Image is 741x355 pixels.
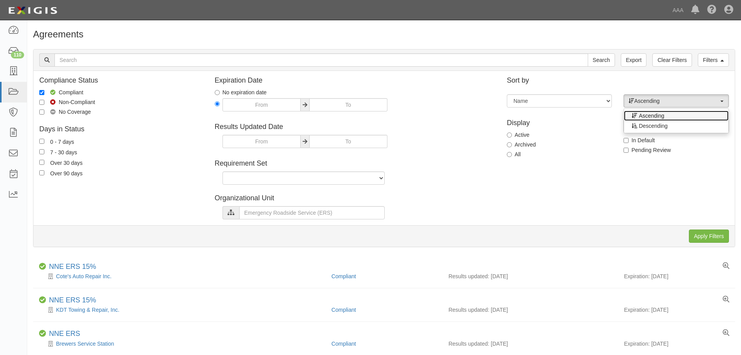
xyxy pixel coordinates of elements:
input: Emergency Roadside Service (ERS) [239,206,385,219]
div: 0 - 7 days [50,137,74,146]
a: NNE ERS 15% [49,263,96,270]
h4: Requirement Set [215,160,495,168]
div: 110 [11,51,24,58]
input: 0 - 7 days [39,139,44,144]
span: Ascending [629,97,718,105]
h4: Display [507,119,612,127]
a: Compliant [331,341,356,347]
label: No Coverage [39,108,91,116]
div: Results updated: [DATE] [448,272,612,280]
input: Apply Filters [689,230,729,243]
span: Ascending [639,112,664,120]
button: Ascending [624,94,729,108]
i: Help Center - Complianz [707,5,716,15]
input: Search [54,53,588,67]
span: Descending [639,122,667,130]
h4: Expiration Date [215,77,495,85]
a: Export [621,53,646,67]
label: Non-Compliant [39,98,95,106]
a: View results summary [723,330,729,337]
a: NNE ERS [49,330,80,337]
input: Archived [507,142,512,147]
label: Compliant [39,88,83,96]
h4: Sort by [507,77,729,85]
div: Over 30 days [50,158,82,167]
input: Non-Compliant [39,100,44,105]
input: Over 30 days [39,160,44,165]
label: All [507,150,521,158]
input: Compliant [39,90,44,95]
input: From [222,98,301,111]
label: No expiration date [215,88,267,96]
h4: Compliance Status [39,77,203,85]
div: Results updated: [DATE] [448,306,612,314]
input: To [309,135,387,148]
input: To [309,98,387,111]
input: In Default [624,138,629,143]
i: Compliant [39,297,46,304]
img: logo-5460c22ac91f19d4615b14bd174203de0afe785f0fc80cf4dbbc73dc1793850b.png [6,4,60,18]
input: Search [588,53,615,67]
a: NNE ERS 15% [49,296,96,304]
i: Compliant [39,330,46,337]
input: Pending Review [624,148,629,153]
label: Pending Review [624,146,671,154]
a: View results summary [723,263,729,270]
input: No expiration date [215,90,220,95]
input: 7 - 30 days [39,149,44,154]
h4: Results Updated Date [215,123,495,131]
label: Active [507,131,529,139]
a: AAA [669,2,687,18]
a: Clear Filters [652,53,692,67]
div: Cote's Auto Repair Inc. [39,272,326,280]
a: Compliant [331,273,356,279]
div: Brewers Service Station [39,340,326,348]
div: Over 90 days [50,169,82,177]
label: In Default [624,136,655,144]
input: All [507,152,512,157]
div: Expiration: [DATE] [624,272,729,280]
a: Filters [698,53,729,67]
input: Over 90 days [39,170,44,175]
input: From [222,135,301,148]
i: Compliant [39,263,46,270]
div: Expiration: [DATE] [624,340,729,348]
label: Archived [507,141,536,148]
a: View results summary [723,296,729,303]
div: NNE ERS [49,330,80,338]
h1: Agreements [33,29,735,39]
a: KDT Towing & Repair, Inc. [56,307,119,313]
div: KDT Towing & Repair, Inc. [39,306,326,314]
input: Active [507,132,512,138]
div: Results updated: [DATE] [448,340,612,348]
input: No Coverage [39,110,44,115]
div: Expiration: [DATE] [624,306,729,314]
a: Cote's Auto Repair Inc. [56,273,112,279]
div: 7 - 30 days [50,148,77,156]
h4: Days in Status [39,125,203,133]
a: Compliant [331,307,356,313]
h4: Organizational Unit [215,194,495,202]
div: NNE ERS 15% [49,263,96,271]
a: Brewers Service Station [56,341,114,347]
